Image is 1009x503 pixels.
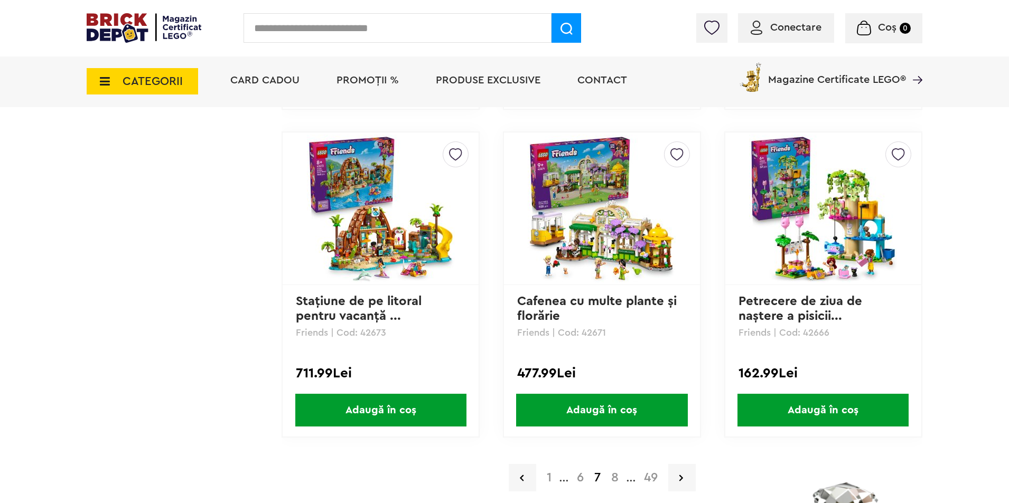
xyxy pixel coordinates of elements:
span: Adaugă în coș [295,394,466,426]
a: 8 [606,471,624,484]
a: Pagina urmatoare [668,464,696,491]
strong: 7 [589,471,606,484]
span: Magazine Certificate LEGO® [768,61,906,85]
img: Staţiune de pe litoral pentru vacanţă cu familia [307,135,455,282]
a: Conectare [751,22,821,33]
div: 711.99Lei [296,366,465,380]
a: Staţiune de pe litoral pentru vacanţă ... [296,295,425,322]
div: 477.99Lei [517,366,687,380]
span: Conectare [770,22,821,33]
small: 0 [900,23,911,34]
span: ... [624,475,639,482]
a: Adaugă în coș [725,394,921,426]
div: 162.99Lei [739,366,908,380]
a: Card Cadou [230,75,300,86]
span: Coș [878,22,896,33]
a: Pagina precedenta [509,464,536,491]
a: Produse exclusive [436,75,540,86]
a: 1 [541,471,557,484]
img: Cafenea cu multe plante şi florărie [528,135,676,282]
a: Contact [577,75,627,86]
a: Petrecere de ziua de naştere a pisicii... [739,295,866,322]
span: ... [557,475,572,482]
p: Friends | Cod: 42666 [739,328,908,337]
a: Magazine Certificate LEGO® [906,61,922,71]
p: Friends | Cod: 42673 [296,328,465,337]
span: Adaugă în coș [737,394,909,426]
a: Adaugă în coș [283,394,479,426]
span: Adaugă în coș [516,394,687,426]
a: Cafenea cu multe plante şi florărie [517,295,680,322]
span: CATEGORII [123,75,183,87]
a: PROMOȚII % [337,75,399,86]
a: 49 [639,471,663,484]
p: Friends | Cod: 42671 [517,328,687,337]
a: 6 [572,471,589,484]
img: Petrecere de ziua de naştere a pisicii şi căsuţă în copac [749,135,897,282]
a: Adaugă în coș [504,394,700,426]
